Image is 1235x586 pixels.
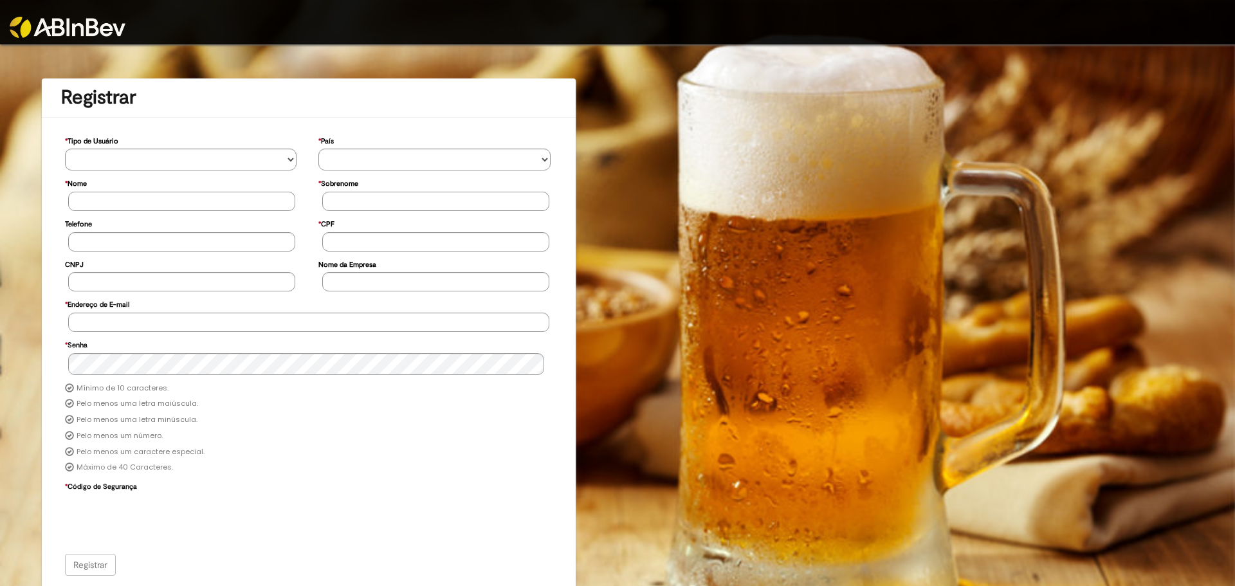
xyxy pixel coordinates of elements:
label: Pelo menos um número. [77,431,163,441]
label: Pelo menos um caractere especial. [77,447,205,457]
label: Mínimo de 10 caracteres. [77,383,169,394]
label: CNPJ [65,254,84,273]
label: Endereço de E-mail [65,294,129,313]
label: País [318,131,334,149]
label: Código de Segurança [65,476,137,495]
h1: Registrar [61,87,556,108]
label: Pelo menos uma letra minúscula. [77,415,197,425]
label: Máximo de 40 Caracteres. [77,462,173,473]
label: Telefone [65,214,92,232]
label: Nome [65,173,87,192]
label: Senha [65,334,87,353]
label: Nome da Empresa [318,254,376,273]
label: Tipo de Usuário [65,131,118,149]
label: CPF [318,214,334,232]
iframe: reCAPTCHA [68,495,264,545]
label: Sobrenome [318,173,358,192]
label: Pelo menos uma letra maiúscula. [77,399,198,409]
img: ABInbev-white.png [10,17,125,38]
